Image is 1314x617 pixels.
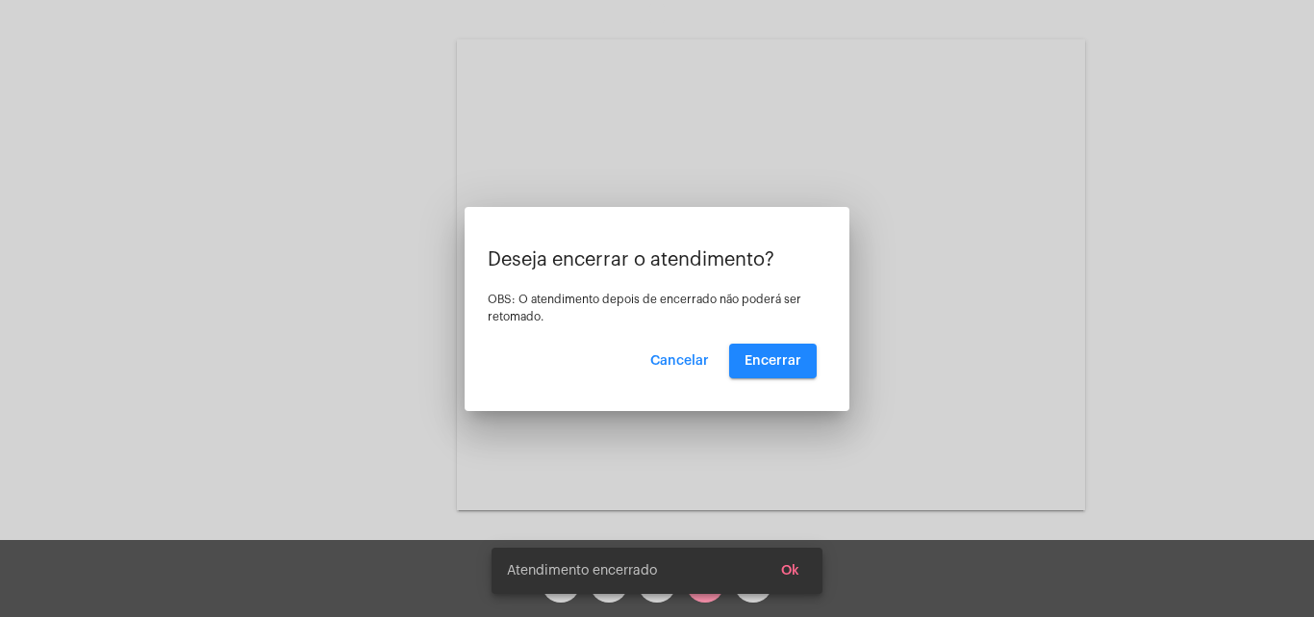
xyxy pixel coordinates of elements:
button: Cancelar [635,344,724,378]
span: OBS: O atendimento depois de encerrado não poderá ser retomado. [488,294,801,322]
span: Ok [781,564,799,578]
span: Cancelar [650,354,709,368]
span: Atendimento encerrado [507,561,657,580]
span: Encerrar [745,354,801,368]
button: Encerrar [729,344,817,378]
p: Deseja encerrar o atendimento? [488,249,826,270]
